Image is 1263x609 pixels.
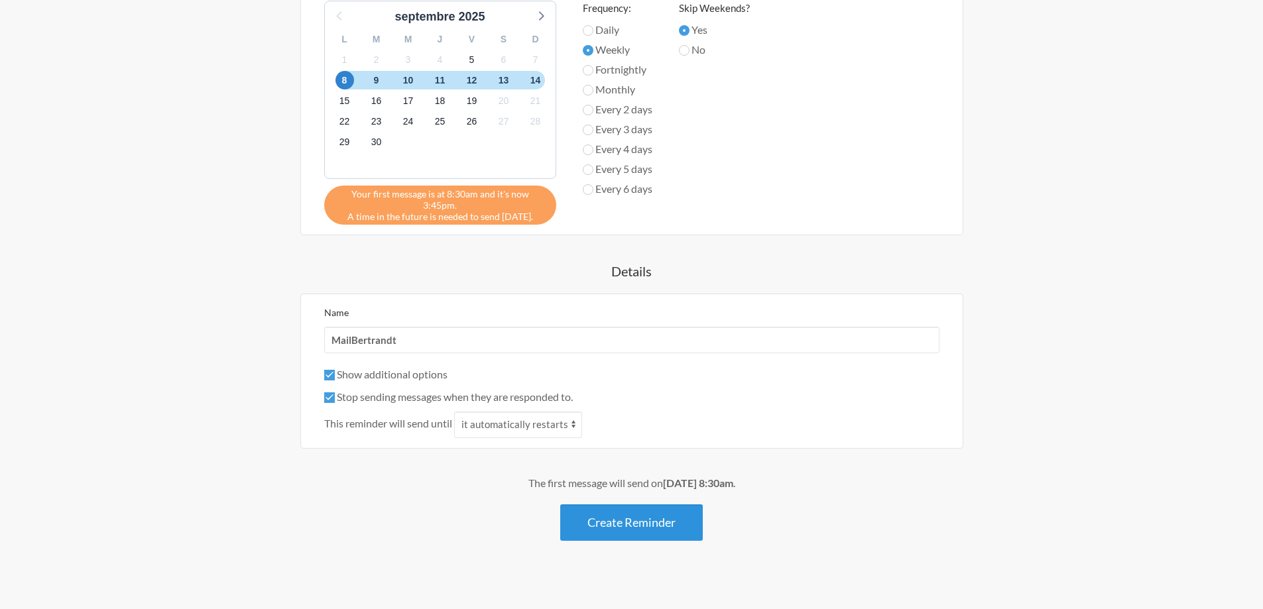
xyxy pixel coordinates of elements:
label: Monthly [583,82,652,97]
span: mardi 28 octobre 2025 [526,113,545,131]
label: Stop sending messages when they are responded to. [324,390,573,403]
label: Name [324,307,349,318]
span: This reminder will send until [324,415,452,431]
span: jeudi 9 octobre 2025 [367,71,386,89]
div: M [392,29,424,50]
input: Fortnightly [583,65,593,76]
label: Every 5 days [583,161,652,177]
label: Skip Weekends? [679,1,750,16]
label: Show additional options [324,368,448,380]
span: mardi 7 octobre 2025 [526,50,545,69]
input: We suggest a 2 to 4 word name [324,327,939,353]
span: mardi 14 octobre 2025 [526,71,545,89]
label: Fortnightly [583,62,652,78]
input: Every 3 days [583,125,593,135]
input: Every 5 days [583,164,593,175]
input: Yes [679,25,690,36]
label: No [679,42,750,58]
div: septembre 2025 [389,8,490,26]
div: D [520,29,552,50]
span: mercredi 15 octobre 2025 [335,92,354,111]
input: Weekly [583,45,593,56]
label: Every 6 days [583,181,652,197]
div: A time in the future is needed to send [DATE]. [324,186,556,225]
label: Yes [679,22,750,38]
span: jeudi 16 octobre 2025 [367,92,386,111]
span: Your first message is at 8:30am and it's now 3:45pm. [334,188,546,211]
div: L [329,29,361,50]
label: Every 3 days [583,121,652,137]
input: Every 6 days [583,184,593,195]
span: samedi 18 octobre 2025 [431,92,450,111]
span: mercredi 22 octobre 2025 [335,113,354,131]
span: dimanche 26 octobre 2025 [463,113,481,131]
span: samedi 25 octobre 2025 [431,113,450,131]
span: dimanche 5 octobre 2025 [463,50,481,69]
div: The first message will send on . [247,475,1016,491]
div: V [456,29,488,50]
div: J [424,29,456,50]
input: Monthly [583,85,593,95]
span: vendredi 10 octobre 2025 [399,71,418,89]
input: Every 2 days [583,105,593,115]
span: jeudi 2 octobre 2025 [367,50,386,69]
span: jeudi 30 octobre 2025 [367,133,386,152]
input: No [679,45,690,56]
span: samedi 4 octobre 2025 [431,50,450,69]
span: dimanche 12 octobre 2025 [463,71,481,89]
input: Daily [583,25,593,36]
input: Stop sending messages when they are responded to. [324,392,335,403]
span: mercredi 8 octobre 2025 [335,71,354,89]
strong: [DATE] 8:30am [663,476,733,489]
span: lundi 20 octobre 2025 [495,92,513,111]
label: Every 2 days [583,101,652,117]
input: Show additional options [324,370,335,380]
label: Weekly [583,42,652,58]
div: S [488,29,520,50]
span: mercredi 29 octobre 2025 [335,133,354,152]
span: vendredi 3 octobre 2025 [399,50,418,69]
input: Every 4 days [583,144,593,155]
label: Daily [583,22,652,38]
span: lundi 6 octobre 2025 [495,50,513,69]
span: lundi 27 octobre 2025 [495,113,513,131]
span: dimanche 19 octobre 2025 [463,92,481,111]
span: mercredi 1 octobre 2025 [335,50,354,69]
span: samedi 11 octobre 2025 [431,71,450,89]
span: lundi 13 octobre 2025 [495,71,513,89]
label: Every 4 days [583,141,652,157]
button: Create Reminder [560,504,703,541]
span: jeudi 23 octobre 2025 [367,113,386,131]
span: vendredi 17 octobre 2025 [399,92,418,111]
span: vendredi 24 octobre 2025 [399,113,418,131]
h4: Details [247,262,1016,280]
span: mardi 21 octobre 2025 [526,92,545,111]
label: Frequency: [583,1,652,16]
div: M [361,29,392,50]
